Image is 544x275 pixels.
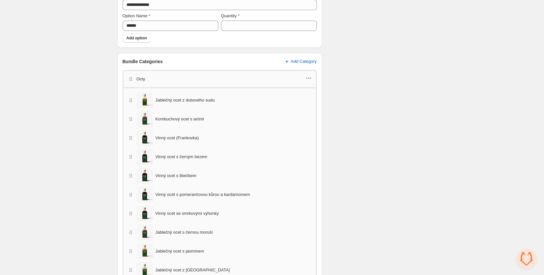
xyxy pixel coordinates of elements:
[155,229,213,236] span: Jablečný ocet s černou moruší
[137,168,153,184] img: Vinný ocet s libečkem
[155,135,199,141] span: Vinný ocet (Frankovka)
[155,116,204,122] span: Kombuchový ocet s arónií
[155,154,207,160] span: Vinný ocet s černým bezem
[137,149,153,165] img: Vinný ocet s černým bezem
[137,185,153,204] img: Vinný ocet s pomerančovou kůrou a kardamomem
[137,224,153,241] img: Jablečný ocet s černou moruší
[137,205,153,222] img: Vinný ocet se smrkovými výhonky
[137,92,153,108] img: Jablečný ocet z dubového sudu
[280,56,321,67] button: Add Category
[123,13,151,19] label: Option Name
[126,35,147,41] span: Add option
[155,210,219,217] span: Vinný ocet se smrkovými výhonky
[137,76,145,82] p: Octy
[291,59,317,64] span: Add Category
[137,111,153,127] img: Kombuchový ocet s arónií
[517,249,536,268] div: Otevřený chat
[155,97,215,103] span: Jablečný ocet z dubového sudu
[155,248,204,254] span: Jablečný ocet s jasmínem
[155,267,230,273] span: Jablečný ocet z [GEOGRAPHIC_DATA]
[221,13,240,19] label: Quantity
[137,243,153,259] img: Jablečný ocet s jasmínem
[123,34,151,43] button: Add option
[155,172,197,179] span: Vinný ocet s libečkem
[123,58,163,65] h3: Bundle Categories
[155,191,250,198] span: Vinný ocet s pomerančovou kůrou a kardamomem
[137,130,153,146] img: Vinný ocet (Frankovka)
